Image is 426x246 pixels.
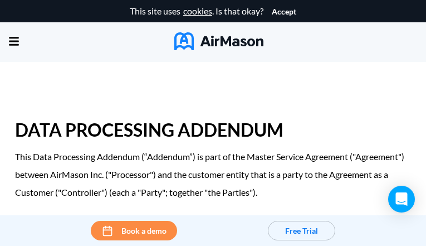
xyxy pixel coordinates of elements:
[268,221,335,240] button: Free Trial
[388,186,415,213] div: Open Intercom Messenger
[272,7,296,16] button: Accept cookies
[91,221,177,240] button: Book a demo
[15,148,411,201] p: This Data Processing Addendum (“Addendum”) is part of the Master Service Agreement ("Agreement") ...
[15,112,411,148] h1: DATA PROCESSING ADDENDUM
[174,32,263,50] img: AirMason Logo
[183,6,212,16] a: cookies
